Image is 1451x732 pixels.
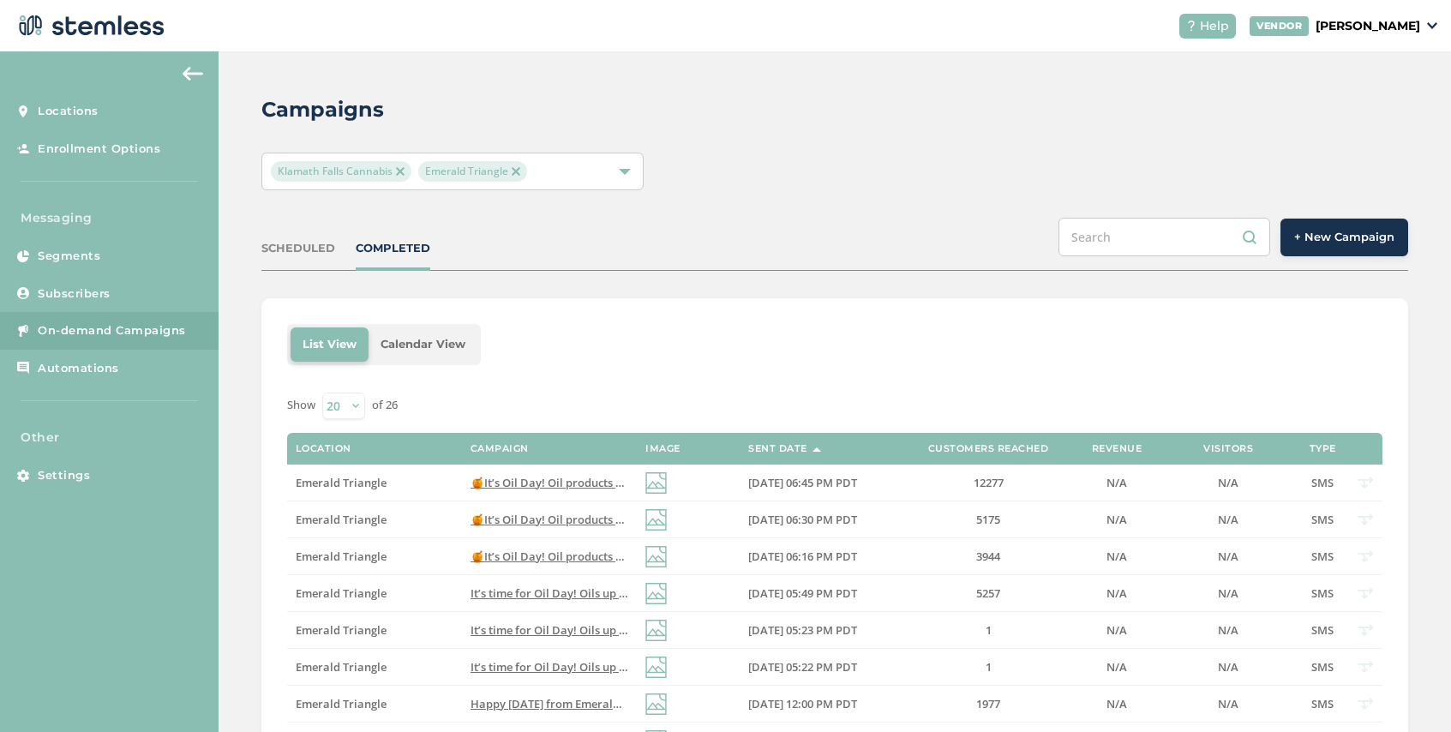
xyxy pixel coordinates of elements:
[471,475,1140,490] span: 🍯It’s Oil Day! Oil products up to 50% OFF. Stop by Emerald Triangle [DATE] & stock up! Tap link f...
[1311,622,1334,638] span: SMS
[471,622,1109,638] span: It’s time for Oil Day! Oils up to 50% OFF. Shop Emerald Triangle [DATE] to stock up! Tap link for...
[38,103,99,120] span: Locations
[645,472,667,494] img: icon-img-d887fa0c.svg
[1218,512,1238,527] span: N/A
[1082,476,1151,490] label: N/A
[1082,623,1151,638] label: N/A
[471,696,1158,711] span: Happy [DATE] from Emerald Triangle! HUGE specials going on to celebrate so stop on by before the ...
[748,585,857,601] span: [DATE] 05:49 PM PDT
[261,94,384,125] h2: Campaigns
[1305,623,1340,638] label: SMS
[261,240,335,257] div: SCHEDULED
[1311,659,1334,675] span: SMS
[512,167,520,176] img: icon-close-accent-8a337256.svg
[471,660,628,675] label: It’s time for Oil Day! Oils up to 50% OFF. Shop Emerald Triangle tomorrow 7/10 to stock up! Tap l...
[38,141,160,158] span: Enrollment Options
[748,549,857,564] span: [DATE] 06:16 PM PDT
[645,657,667,678] img: icon-img-d887fa0c.svg
[911,476,1065,490] label: 12277
[748,549,894,564] label: 07/09/2025 06:16 PM PDT
[645,583,667,604] img: icon-img-d887fa0c.svg
[1082,697,1151,711] label: N/A
[1106,696,1127,711] span: N/A
[1092,443,1142,454] label: Revenue
[748,512,857,527] span: [DATE] 06:30 PM PDT
[986,622,992,638] span: 1
[296,623,453,638] label: Emerald Triangle
[1106,659,1127,675] span: N/A
[1427,22,1437,29] img: icon_down-arrow-small-66adaf34.svg
[976,549,1000,564] span: 3944
[645,620,667,641] img: icon-img-d887fa0c.svg
[471,512,1140,527] span: 🍯It’s Oil Day! Oil products up to 50% OFF. Stop by Emerald Triangle [DATE] & stock up! Tap link f...
[911,549,1065,564] label: 3944
[38,322,186,339] span: On-demand Campaigns
[183,67,203,81] img: icon-arrow-back-accent-c549486e.svg
[1168,513,1288,527] label: N/A
[976,696,1000,711] span: 1977
[911,697,1065,711] label: 1977
[1305,660,1340,675] label: SMS
[1280,219,1408,256] button: + New Campaign
[471,697,628,711] label: Happy July 4th from Emerald Triangle! HUGE specials going on to celebrate so stop on by before th...
[471,549,628,564] label: 🍯It’s Oil Day! Oil products up to 50% OFF. Stop by Emerald Triangle tomorrow & stock up! Tap link...
[296,549,453,564] label: Emerald Triangle
[1316,17,1420,35] p: [PERSON_NAME]
[645,546,667,567] img: icon-img-d887fa0c.svg
[38,248,100,265] span: Segments
[911,660,1065,675] label: 1
[1106,512,1127,527] span: N/A
[296,549,387,564] span: Emerald Triangle
[974,475,1004,490] span: 12277
[1250,16,1309,36] div: VENDOR
[1203,443,1253,454] label: Visitors
[1058,218,1270,256] input: Search
[976,512,1000,527] span: 5175
[471,623,628,638] label: It’s time for Oil Day! Oils up to 50% OFF. Shop Emerald Triangle tomorrow 7/10 to stock up! Tap l...
[14,9,165,43] img: logo-dark-0685b13c.svg
[1305,586,1340,601] label: SMS
[1311,475,1334,490] span: SMS
[1311,512,1334,527] span: SMS
[748,660,894,675] label: 07/09/2025 05:22 PM PDT
[38,285,111,303] span: Subscribers
[471,443,529,454] label: Campaign
[1305,549,1340,564] label: SMS
[38,360,119,377] span: Automations
[471,513,628,527] label: 🍯It’s Oil Day! Oil products up to 50% OFF. Stop by Emerald Triangle tomorrow & stock up! Tap link...
[812,447,821,452] img: icon-sort-1e1d7615.svg
[471,659,1109,675] span: It’s time for Oil Day! Oils up to 50% OFF. Shop Emerald Triangle [DATE] to stock up! Tap link for...
[748,623,894,638] label: 07/09/2025 05:23 PM PDT
[396,167,405,176] img: icon-close-accent-8a337256.svg
[296,512,387,527] span: Emerald Triangle
[1218,696,1238,711] span: N/A
[748,443,807,454] label: Sent Date
[1082,586,1151,601] label: N/A
[369,327,477,362] li: Calendar View
[1106,622,1127,638] span: N/A
[296,443,351,454] label: Location
[418,161,527,182] span: Emerald Triangle
[911,513,1065,527] label: 5175
[1305,697,1340,711] label: SMS
[748,586,894,601] label: 07/09/2025 05:49 PM PDT
[471,549,1140,564] span: 🍯It’s Oil Day! Oil products up to 50% OFF. Stop by Emerald Triangle [DATE] & stock up! Tap link f...
[296,586,453,601] label: Emerald Triangle
[1218,549,1238,564] span: N/A
[1218,622,1238,638] span: N/A
[38,467,90,484] span: Settings
[1106,475,1127,490] span: N/A
[296,696,387,711] span: Emerald Triangle
[748,513,894,527] label: 07/09/2025 06:30 PM PDT
[748,475,857,490] span: [DATE] 06:45 PM PDT
[372,397,398,414] label: of 26
[1305,513,1340,527] label: SMS
[1200,17,1229,35] span: Help
[645,693,667,715] img: icon-img-d887fa0c.svg
[1218,475,1238,490] span: N/A
[1082,549,1151,564] label: N/A
[1218,659,1238,675] span: N/A
[296,659,387,675] span: Emerald Triangle
[748,696,857,711] span: [DATE] 12:00 PM PDT
[471,586,628,601] label: It’s time for Oil Day! Oils up to 50% OFF. Shop Emerald Triangle tomorrow 7/10 to stock up! Tap l...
